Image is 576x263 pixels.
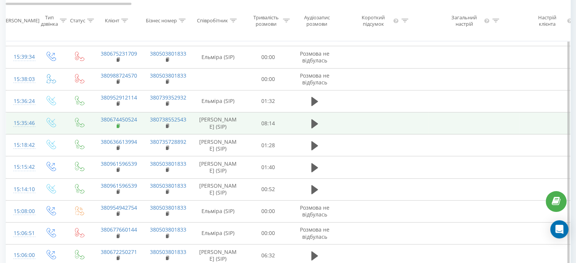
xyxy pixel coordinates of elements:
[550,220,568,238] div: Open Intercom Messenger
[150,204,186,211] a: 380503801833
[245,178,292,200] td: 00:52
[14,226,29,241] div: 15:06:51
[105,17,119,24] div: Клієнт
[192,134,245,156] td: [PERSON_NAME] (SIP)
[14,182,29,197] div: 15:14:10
[245,134,292,156] td: 01:28
[245,222,292,244] td: 00:00
[101,94,137,101] a: 380952912114
[355,14,392,27] div: Короткий підсумок
[150,50,186,57] a: 380503801833
[245,90,292,112] td: 01:32
[101,138,137,145] a: 380636613994
[245,112,292,134] td: 08:14
[300,204,329,218] span: Розмова не відбулась
[192,178,245,200] td: [PERSON_NAME] (SIP)
[150,160,186,167] a: 380503801833
[245,156,292,178] td: 01:40
[150,182,186,189] a: 380503801833
[150,94,186,101] a: 380739352932
[192,222,245,244] td: Ельміра (SIP)
[192,90,245,112] td: Ельміра (SIP)
[101,116,137,123] a: 380674450524
[14,72,29,87] div: 15:38:03
[1,17,39,24] div: [PERSON_NAME]
[14,248,29,263] div: 15:06:00
[150,248,186,255] a: 380503801833
[14,94,29,109] div: 15:36:24
[101,72,137,79] a: 380988724570
[41,14,58,27] div: Тип дзвінка
[150,116,186,123] a: 380738552543
[192,156,245,178] td: [PERSON_NAME] (SIP)
[192,46,245,68] td: Ельміра (SIP)
[197,17,228,24] div: Співробітник
[245,46,292,68] td: 00:00
[300,226,329,240] span: Розмова не відбулась
[300,72,329,86] span: Розмова не відбулась
[101,248,137,255] a: 380672250271
[446,14,482,27] div: Загальний настрій
[101,160,137,167] a: 380961596539
[14,204,29,219] div: 15:08:00
[192,200,245,222] td: Ельміра (SIP)
[14,50,29,64] div: 15:39:34
[150,138,186,145] a: 380735728892
[14,160,29,174] div: 15:15:42
[150,226,186,233] a: 380503801833
[245,68,292,90] td: 00:00
[101,226,137,233] a: 380677660144
[14,138,29,153] div: 15:18:42
[101,204,137,211] a: 380954942754
[529,14,565,27] div: Настрій клієнта
[192,112,245,134] td: [PERSON_NAME] (SIP)
[146,17,177,24] div: Бізнес номер
[101,50,137,57] a: 380675231709
[245,200,292,222] td: 00:00
[300,50,329,64] span: Розмова не відбулась
[70,17,85,24] div: Статус
[14,116,29,131] div: 15:35:46
[298,14,335,27] div: Аудіозапис розмови
[101,182,137,189] a: 380961596539
[251,14,281,27] div: Тривалість розмови
[150,72,186,79] a: 380503801833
